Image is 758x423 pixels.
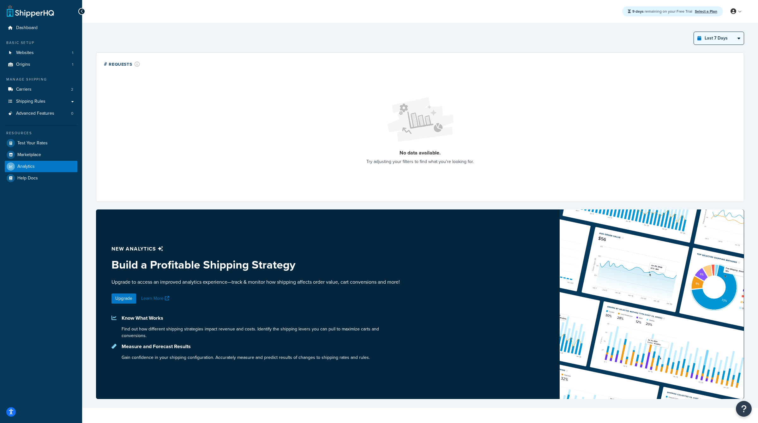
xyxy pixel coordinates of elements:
span: Dashboard [16,25,38,31]
a: Advanced Features0 [5,108,77,119]
strong: 9 days [632,9,644,14]
a: Test Your Rates [5,137,77,149]
p: No data available. [366,148,474,157]
li: Advanced Features [5,108,77,119]
li: Carriers [5,84,77,95]
span: Marketplace [17,152,41,158]
p: Measure and Forecast Results [122,342,370,351]
span: Help Docs [17,176,38,181]
p: Find out how different shipping strategies impact revenue and costs. Identify the shipping levers... [122,326,405,339]
p: Upgrade to access an improved analytics experience—track & monitor how shipping affects order val... [111,278,405,286]
a: Help Docs [5,172,77,184]
div: Resources [5,130,77,136]
span: Advanced Features [16,111,54,116]
a: Shipping Rules [5,96,77,107]
a: Dashboard [5,22,77,34]
a: Origins1 [5,59,77,70]
p: Gain confidence in your shipping configuration. Accurately measure and predict results of changes... [122,354,370,361]
span: Origins [16,62,30,67]
span: 1 [72,50,73,56]
a: Select a Plan [695,9,717,14]
span: Analytics [17,164,35,169]
li: Origins [5,59,77,70]
a: Upgrade [111,293,136,304]
span: remaining on your Free Trial [632,9,693,14]
a: Learn More [141,295,171,302]
span: Shipping Rules [16,99,45,104]
p: New analytics [111,245,405,253]
span: Websites [16,50,34,56]
img: Loading... [382,92,458,147]
h3: Build a Profitable Shipping Strategy [111,258,405,271]
span: 0 [71,111,73,116]
a: Websites1 [5,47,77,59]
button: Open Resource Center [736,401,752,417]
div: # Requests [104,60,140,68]
div: Manage Shipping [5,77,77,82]
p: Know What Works [122,314,405,323]
span: Carriers [16,87,32,92]
span: Test Your Rates [17,141,48,146]
a: Analytics [5,161,77,172]
a: Carriers2 [5,84,77,95]
span: 1 [72,62,73,67]
div: Basic Setup [5,40,77,45]
a: Marketplace [5,149,77,160]
li: Websites [5,47,77,59]
span: 2 [71,87,73,92]
p: Try adjusting your filters to find what you're looking for. [366,157,474,166]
